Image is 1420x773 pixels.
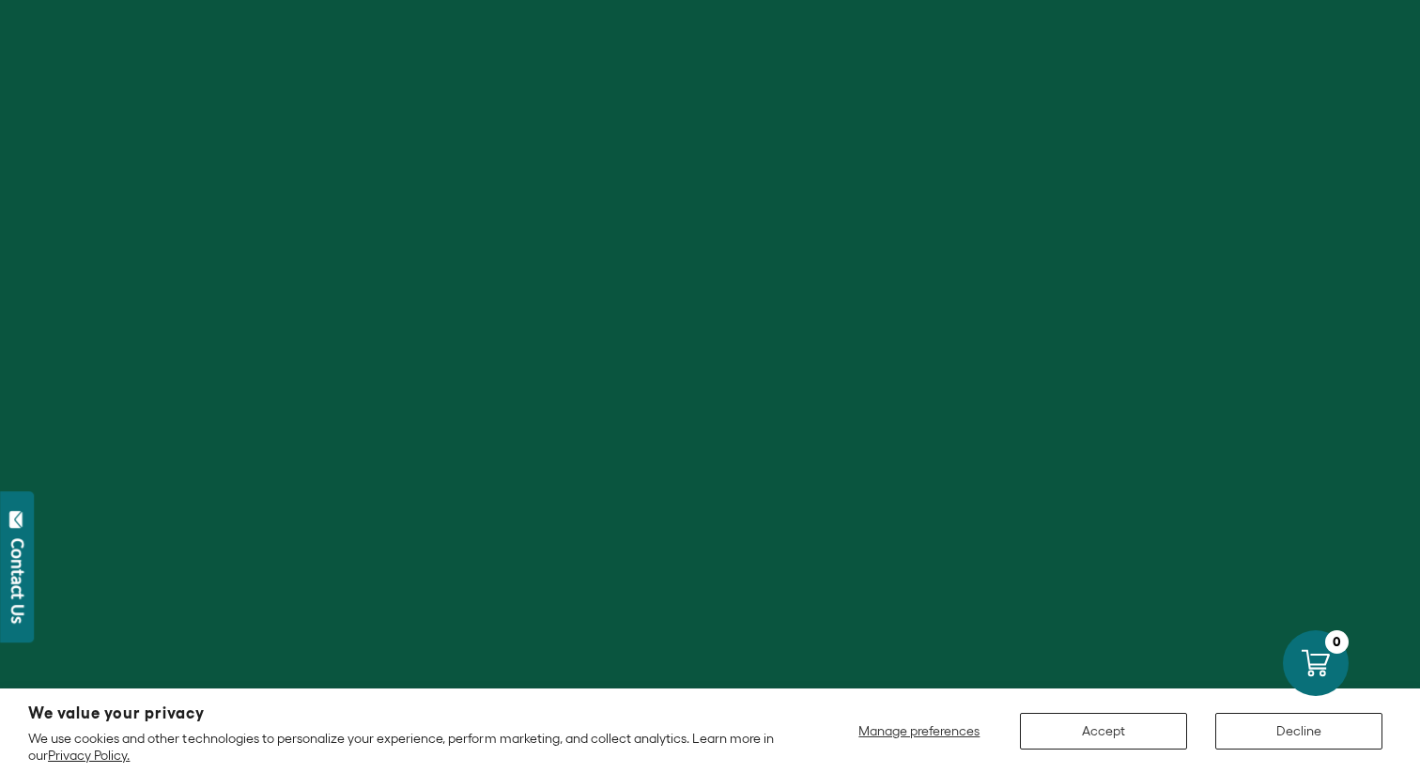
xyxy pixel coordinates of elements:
button: Accept [1020,713,1187,750]
div: 0 [1325,630,1349,654]
h2: We value your privacy [28,705,779,721]
div: Contact Us [8,538,27,624]
button: Manage preferences [847,713,992,750]
a: Privacy Policy. [48,748,130,763]
button: Decline [1215,713,1382,750]
span: Manage preferences [858,723,980,738]
p: We use cookies and other technologies to personalize your experience, perform marketing, and coll... [28,730,779,764]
